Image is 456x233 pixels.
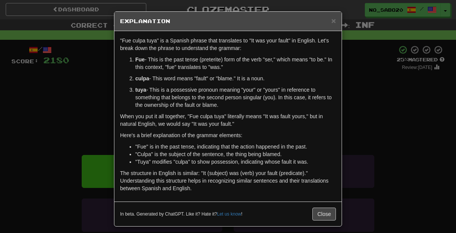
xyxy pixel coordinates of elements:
strong: tuya [135,87,146,93]
h5: Explanation [120,17,336,25]
p: When you put it all together, "Fue culpa tuya" literally means "It was fault yours," but in natur... [120,113,336,128]
p: Here's a brief explanation of the grammar elements: [120,131,336,139]
p: - This word means "fault" or "blame." It is a noun. [135,75,336,82]
p: "Fue culpa tuya" is a Spanish phrase that translates to "It was your fault" in English. Let's bre... [120,37,336,52]
strong: Fue [135,56,145,63]
button: Close [312,208,336,220]
li: "Fue" is in the past tense, indicating that the action happened in the past. [135,143,336,150]
small: In beta. Generated by ChatGPT. Like it? Hate it? ! [120,211,242,217]
p: The structure in English is similar: "It (subject) was (verb) your fault (predicate)." Understand... [120,169,336,192]
li: "Tuya" modifies "culpa" to show possession, indicating whose fault it was. [135,158,336,166]
span: × [331,16,336,25]
p: - This is the past tense (preterite) form of the verb "ser," which means "to be." In this context... [135,56,336,71]
button: Close [331,17,336,25]
p: - This is a possessive pronoun meaning "your" or "yours" in reference to something that belongs t... [135,86,336,109]
li: "Culpa" is the subject of the sentence, the thing being blamed. [135,150,336,158]
a: Let us know [217,211,241,217]
strong: culpa [135,75,149,81]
